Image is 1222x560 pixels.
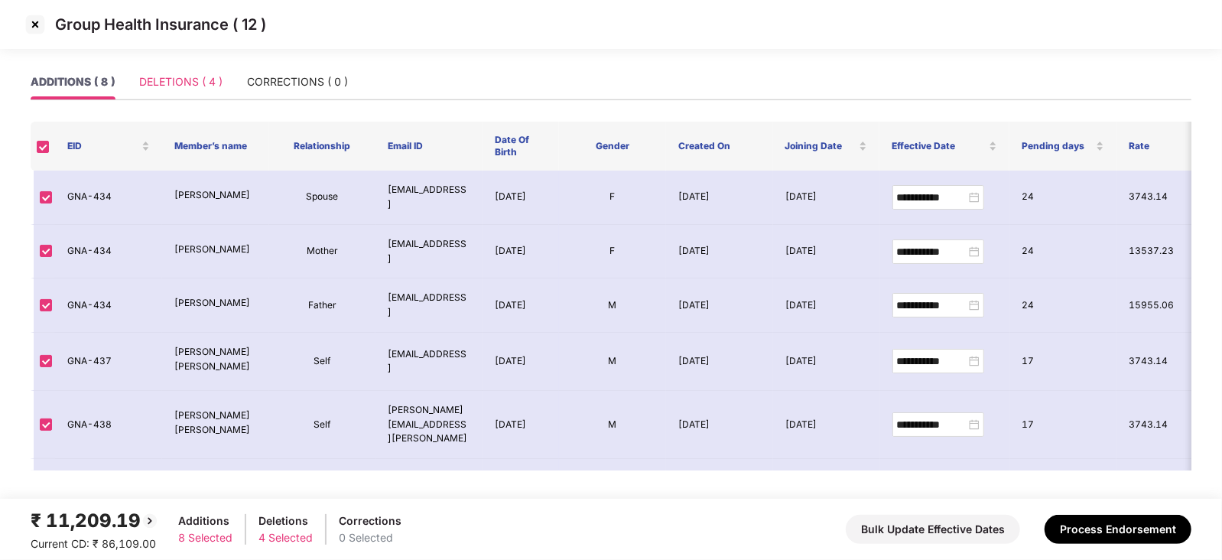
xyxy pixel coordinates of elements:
[773,122,880,171] th: Joining Date
[1010,278,1117,333] td: 24
[375,459,483,513] td: [EMAIL_ADDRESS]
[269,391,376,460] td: Self
[666,122,773,171] th: Created On
[773,225,880,279] td: [DATE]
[559,122,666,171] th: Gender
[773,171,880,225] td: [DATE]
[559,459,666,513] td: M
[1010,225,1117,279] td: 24
[269,278,376,333] td: Father
[773,391,880,460] td: [DATE]
[375,333,483,391] td: [EMAIL_ADDRESS]
[375,122,483,171] th: Email ID
[31,506,159,536] div: ₹ 11,209.19
[174,409,257,438] p: [PERSON_NAME] [PERSON_NAME]
[879,122,1009,171] th: Effective Date
[174,296,257,311] p: [PERSON_NAME]
[55,278,162,333] td: GNA-434
[773,333,880,391] td: [DATE]
[559,278,666,333] td: M
[139,73,223,90] div: DELETIONS ( 4 )
[785,140,856,152] span: Joining Date
[483,278,559,333] td: [DATE]
[258,529,313,546] div: 4 Selected
[31,73,115,90] div: ADDITIONS ( 8 )
[162,122,269,171] th: Member’s name
[666,333,773,391] td: [DATE]
[483,225,559,279] td: [DATE]
[174,345,257,374] p: [PERSON_NAME] [PERSON_NAME]
[269,225,376,279] td: Mother
[55,333,162,391] td: GNA-437
[269,459,376,513] td: Self
[269,333,376,391] td: Self
[1010,391,1117,460] td: 17
[55,122,162,171] th: EID
[773,459,880,513] td: [DATE]
[141,512,159,530] img: svg+xml;base64,PHN2ZyBpZD0iQmFjay0yMHgyMCIgeG1sbnM9Imh0dHA6Ly93d3cudzMub3JnLzIwMDAvc3ZnIiB3aWR0aD...
[67,140,138,152] span: EID
[247,73,348,90] div: CORRECTIONS ( 0 )
[666,278,773,333] td: [DATE]
[559,333,666,391] td: M
[174,243,257,257] p: [PERSON_NAME]
[892,140,986,152] span: Effective Date
[1022,140,1093,152] span: Pending days
[1010,459,1117,513] td: 10
[174,188,257,203] p: [PERSON_NAME]
[483,122,559,171] th: Date Of Birth
[483,333,559,391] td: [DATE]
[483,171,559,225] td: [DATE]
[339,529,401,546] div: 0 Selected
[55,15,266,34] p: Group Health Insurance ( 12 )
[483,459,559,513] td: [DATE]
[258,513,313,529] div: Deletions
[55,225,162,279] td: GNA-434
[31,537,156,550] span: Current CD: ₹ 86,109.00
[269,171,376,225] td: Spouse
[375,171,483,225] td: [EMAIL_ADDRESS]
[339,513,401,529] div: Corrections
[55,459,162,513] td: GNA-439
[666,225,773,279] td: [DATE]
[55,391,162,460] td: GNA-438
[773,278,880,333] td: [DATE]
[1010,333,1117,391] td: 17
[375,278,483,333] td: [EMAIL_ADDRESS]
[178,513,232,529] div: Additions
[559,225,666,279] td: F
[483,391,559,460] td: [DATE]
[666,391,773,460] td: [DATE]
[846,515,1020,544] button: Bulk Update Effective Dates
[666,171,773,225] td: [DATE]
[23,12,47,37] img: svg+xml;base64,PHN2ZyBpZD0iQ3Jvc3MtMzJ4MzIiIHhtbG5zPSJodHRwOi8vd3d3LnczLm9yZy8yMDAwL3N2ZyIgd2lkdG...
[666,459,773,513] td: [DATE]
[269,122,376,171] th: Relationship
[1010,171,1117,225] td: 24
[1045,515,1191,544] button: Process Endorsement
[178,529,232,546] div: 8 Selected
[559,391,666,460] td: M
[1009,122,1116,171] th: Pending days
[375,225,483,279] td: [EMAIL_ADDRESS]
[559,171,666,225] td: F
[375,391,483,460] td: [PERSON_NAME][EMAIL_ADDRESS][PERSON_NAME]
[55,171,162,225] td: GNA-434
